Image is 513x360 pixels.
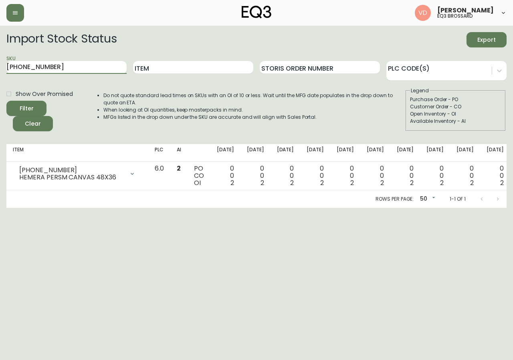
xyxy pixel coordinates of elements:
div: 0 0 [397,165,414,187]
th: [DATE] [420,144,450,162]
span: [PERSON_NAME] [437,7,494,14]
span: 2 [500,178,504,187]
span: Clear [19,119,46,129]
span: 2 [230,178,234,187]
div: 0 0 [456,165,474,187]
div: Purchase Order - PO [410,96,501,103]
button: Export [467,32,507,47]
th: [DATE] [210,144,240,162]
span: 2 [290,178,294,187]
span: 2 [380,178,384,187]
legend: Legend [410,87,430,94]
div: HEMERA PERSM CANVAS 48X36 [19,174,124,181]
span: OI [194,178,201,187]
button: Clear [13,116,53,131]
button: Filter [6,101,46,116]
div: 0 0 [217,165,234,187]
p: Rows per page: [376,195,414,203]
span: 2 [470,178,474,187]
span: Show Over Promised [16,90,73,98]
th: Item [6,144,148,162]
li: Do not quote standard lead times on SKUs with an OI of 10 or less. Wait until the MFG date popula... [103,92,405,106]
img: 34cbe8de67806989076631741e6a7c6b [415,5,431,21]
div: Customer Order - CO [410,103,501,110]
th: [DATE] [300,144,330,162]
div: 0 0 [337,165,354,187]
th: [DATE] [480,144,510,162]
li: When looking at OI quantities, keep masterpacks in mind. [103,106,405,114]
div: Available Inventory - AI [410,118,501,125]
span: 2 [320,178,324,187]
div: PO CO [194,165,204,187]
th: [DATE] [271,144,301,162]
th: PLC [148,144,170,162]
h2: Import Stock Status [6,32,117,47]
span: 2 [440,178,444,187]
div: 0 0 [487,165,504,187]
div: 0 0 [247,165,264,187]
th: [DATE] [450,144,480,162]
span: 2 [350,178,354,187]
div: 50 [417,193,437,206]
th: AI [170,144,188,162]
div: 0 0 [367,165,384,187]
div: [PHONE_NUMBER] [19,167,124,174]
td: 6.0 [148,162,170,190]
div: 0 0 [426,165,444,187]
th: [DATE] [330,144,360,162]
img: logo [242,6,271,18]
span: 2 [177,164,181,173]
div: 0 0 [307,165,324,187]
li: MFGs listed in the drop down under the SKU are accurate and will align with Sales Portal. [103,114,405,121]
div: Open Inventory - OI [410,110,501,118]
span: 2 [410,178,414,187]
span: Export [473,35,500,45]
h5: eq3 brossard [437,14,473,18]
th: [DATE] [360,144,390,162]
th: [DATE] [390,144,420,162]
th: [DATE] [240,144,271,162]
span: 2 [261,178,264,187]
div: 0 0 [277,165,294,187]
p: 1-1 of 1 [450,195,466,203]
div: [PHONE_NUMBER]HEMERA PERSM CANVAS 48X36 [13,165,142,183]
